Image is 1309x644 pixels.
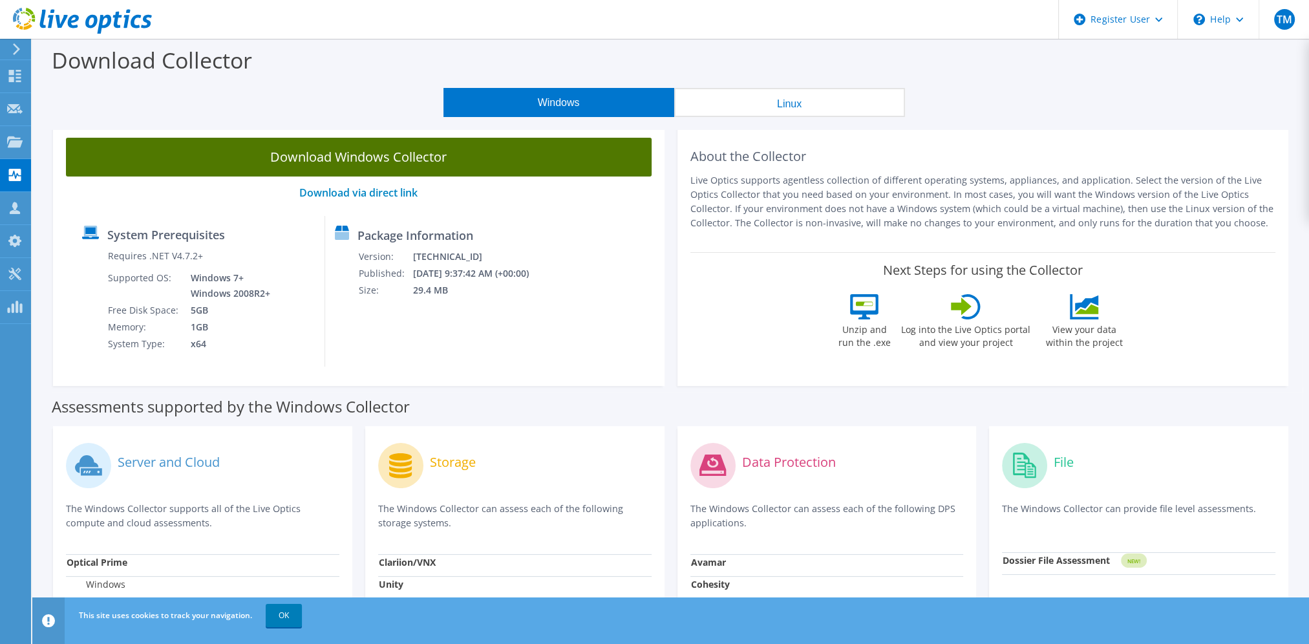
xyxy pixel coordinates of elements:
[358,265,412,282] td: Published:
[690,173,1276,230] p: Live Optics supports agentless collection of different operating systems, appliances, and applica...
[690,149,1276,164] h2: About the Collector
[358,248,412,265] td: Version:
[181,270,273,302] td: Windows 7+ Windows 2008R2+
[883,263,1083,278] label: Next Steps for using the Collector
[67,556,127,568] strong: Optical Prime
[181,336,273,352] td: x64
[118,456,220,469] label: Server and Cloud
[1127,557,1140,564] tspan: NEW!
[67,578,125,591] label: Windows
[430,456,476,469] label: Storage
[674,88,905,117] button: Linux
[742,456,836,469] label: Data Protection
[108,250,203,263] label: Requires .NET V4.7.2+
[379,556,436,568] strong: Clariion/VNX
[181,319,273,336] td: 1GB
[379,578,403,590] strong: Unity
[1193,14,1205,25] svg: \n
[378,502,652,530] p: The Windows Collector can assess each of the following storage systems.
[1003,554,1110,566] strong: Dossier File Assessment
[181,302,273,319] td: 5GB
[52,400,410,413] label: Assessments supported by the Windows Collector
[1038,319,1131,349] label: View your data within the project
[691,556,726,568] strong: Avamar
[107,319,181,336] td: Memory:
[1054,456,1074,469] label: File
[107,302,181,319] td: Free Disk Space:
[443,88,674,117] button: Windows
[1002,502,1275,528] p: The Windows Collector can provide file level assessments.
[299,186,418,200] a: Download via direct link
[66,502,339,530] p: The Windows Collector supports all of the Live Optics compute and cloud assessments.
[266,604,302,627] a: OK
[835,319,894,349] label: Unzip and run the .exe
[691,578,730,590] strong: Cohesity
[107,270,181,302] td: Supported OS:
[52,45,252,75] label: Download Collector
[412,265,546,282] td: [DATE] 9:37:42 AM (+00:00)
[107,336,181,352] td: System Type:
[412,248,546,265] td: [TECHNICAL_ID]
[66,138,652,177] a: Download Windows Collector
[1274,9,1295,30] span: TM
[107,228,225,241] label: System Prerequisites
[357,229,473,242] label: Package Information
[358,282,412,299] td: Size:
[900,319,1031,349] label: Log into the Live Optics portal and view your project
[690,502,964,530] p: The Windows Collector can assess each of the following DPS applications.
[79,610,252,621] span: This site uses cookies to track your navigation.
[412,282,546,299] td: 29.4 MB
